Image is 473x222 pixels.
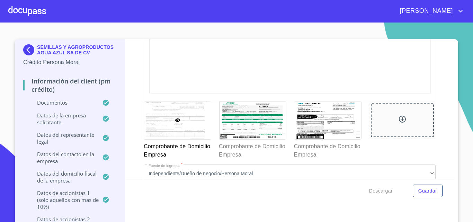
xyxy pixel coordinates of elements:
[23,112,102,126] p: Datos de la empresa solicitante
[23,151,102,165] p: Datos del contacto en la empresa
[23,44,116,58] div: SEMILLAS Y AGROPRODUCTOS AGUA AZUL SA DE CV
[219,101,286,139] img: Comprobante de Domicilio Empresa
[23,189,102,210] p: Datos de accionistas 1 (solo aquellos con mas de 10%)
[294,101,361,139] img: Comprobante de Domicilio Empresa
[294,140,361,159] p: Comprobante de Domicilio Empresa
[395,6,465,17] button: account of current user
[37,44,116,55] p: SEMILLAS Y AGROPRODUCTOS AGUA AZUL SA DE CV
[23,170,102,184] p: Datos del domicilio fiscal de la empresa
[413,185,443,197] button: Guardar
[144,165,436,183] div: Independiente/Dueño de negocio/Persona Moral
[395,6,456,17] span: [PERSON_NAME]
[23,77,116,94] p: Información del Client (PM crédito)
[23,58,116,66] p: Crédito Persona Moral
[418,187,437,195] span: Guardar
[23,99,102,106] p: Documentos
[366,185,395,197] button: Descargar
[144,140,211,159] p: Comprobante de Domicilio Empresa
[23,44,37,55] img: Docupass spot blue
[369,187,393,195] span: Descargar
[219,140,286,159] p: Comprobante de Domicilio Empresa
[23,131,102,145] p: Datos del representante legal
